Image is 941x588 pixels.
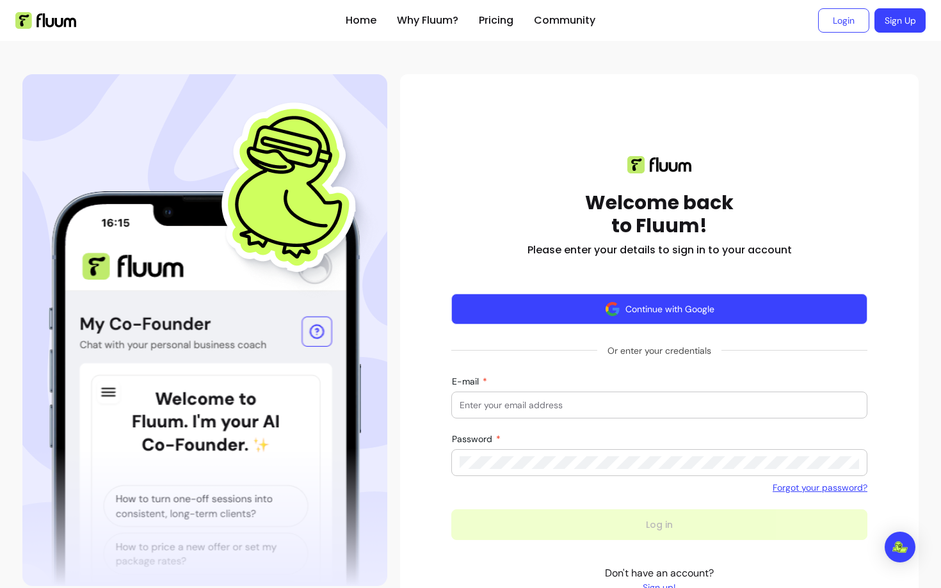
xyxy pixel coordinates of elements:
img: Fluum Logo [15,12,76,29]
span: E-mail [452,376,481,387]
a: Login [818,8,869,33]
a: Sign Up [874,8,926,33]
a: Community [534,13,595,28]
h2: Please enter your details to sign in to your account [527,242,792,258]
a: Why Fluum? [397,13,458,28]
div: Open Intercom Messenger [885,532,915,562]
img: avatar [605,301,620,317]
a: Home [346,13,376,28]
span: Or enter your credentials [597,339,721,362]
input: Password [460,456,859,469]
a: Forgot your password? [773,481,867,494]
input: E-mail [460,399,859,411]
span: Password [452,433,495,445]
img: Fluum logo [627,156,691,173]
h1: Welcome back to Fluum! [585,191,734,237]
a: Pricing [479,13,513,28]
button: Continue with Google [451,294,867,324]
